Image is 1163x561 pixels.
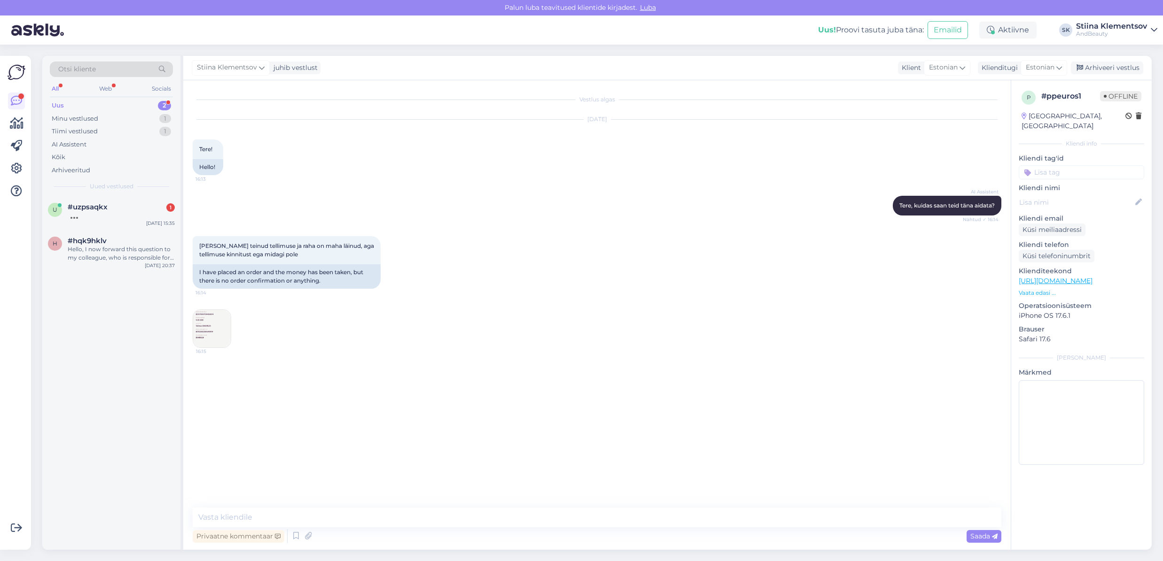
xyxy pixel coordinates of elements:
div: [PERSON_NAME] [1019,354,1144,362]
div: 1 [159,127,171,136]
div: Klient [898,63,921,73]
span: Saada [970,532,998,540]
p: Klienditeekond [1019,266,1144,276]
span: h [53,240,57,247]
div: 2 [158,101,171,110]
span: u [53,206,57,213]
div: Aktiivne [979,22,1037,38]
span: [PERSON_NAME] teinud tellimuse ja raha on maha läinud, aga tellimuse kinnitust ega midagi pole [199,242,375,258]
span: Nähtud ✓ 16:14 [963,216,999,223]
div: Kõik [52,153,65,162]
div: Klienditugi [978,63,1018,73]
div: juhib vestlust [270,63,318,73]
span: 16:13 [195,176,231,183]
div: I have placed an order and the money has been taken, but there is no order confirmation or anything. [193,264,381,289]
p: Kliendi nimi [1019,183,1144,193]
p: Kliendi email [1019,214,1144,223]
span: AI Assistent [963,188,999,195]
span: #uzpsaqkx [68,203,108,211]
span: Estonian [1026,62,1054,73]
div: Küsi telefoninumbrit [1019,250,1094,262]
div: Web [97,83,114,95]
p: Märkmed [1019,368,1144,377]
img: Askly Logo [8,63,25,81]
p: Vaata edasi ... [1019,289,1144,297]
div: SK [1059,23,1072,37]
button: Emailid [928,21,968,39]
img: Attachment [193,310,231,347]
div: [DATE] 20:37 [145,262,175,269]
span: 16:15 [196,348,231,355]
div: Uus [52,101,64,110]
p: Operatsioonisüsteem [1019,301,1144,311]
div: Tiimi vestlused [52,127,98,136]
div: Arhiveeritud [52,166,90,175]
input: Lisa nimi [1019,197,1133,207]
span: Estonian [929,62,958,73]
div: [DATE] 15:35 [146,220,175,227]
span: #hqk9hklv [68,237,107,245]
span: Tere! [199,146,212,153]
b: Uus! [818,25,836,34]
div: [GEOGRAPHIC_DATA], [GEOGRAPHIC_DATA] [1022,111,1125,131]
span: Luba [637,3,659,12]
div: All [50,83,61,95]
span: p [1027,94,1031,101]
div: Hello, I now forward this question to my colleague, who is responsible for this. The reply will b... [68,245,175,262]
div: Hello! [193,159,223,175]
div: 1 [166,203,175,212]
div: Kliendi info [1019,139,1144,148]
p: Safari 17.6 [1019,334,1144,344]
p: iPhone OS 17.6.1 [1019,311,1144,321]
div: [DATE] [193,115,1001,123]
input: Lisa tag [1019,165,1144,179]
div: Vestlus algas [193,95,1001,104]
p: Kliendi tag'id [1019,154,1144,163]
div: Socials [150,83,173,95]
span: Uued vestlused [90,182,133,191]
div: Küsi meiliaadressi [1019,223,1085,236]
p: Brauser [1019,324,1144,334]
div: Minu vestlused [52,114,98,123]
div: 1 [159,114,171,123]
div: Arhiveeri vestlus [1071,61,1143,74]
div: Stiina Klementsov [1076,23,1147,30]
a: [URL][DOMAIN_NAME] [1019,277,1093,285]
span: Tere, kuidas saan teid täna aidata? [899,202,995,209]
p: Kliendi telefon [1019,240,1144,250]
div: Privaatne kommentaar [193,530,284,543]
div: # ppeuros1 [1041,91,1100,102]
div: Proovi tasuta juba täna: [818,24,924,36]
span: Offline [1100,91,1141,101]
div: AI Assistent [52,140,86,149]
span: Otsi kliente [58,64,96,74]
a: Stiina KlementsovAndBeauty [1076,23,1157,38]
span: Stiina Klementsov [197,62,257,73]
div: AndBeauty [1076,30,1147,38]
span: 16:14 [195,289,231,296]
